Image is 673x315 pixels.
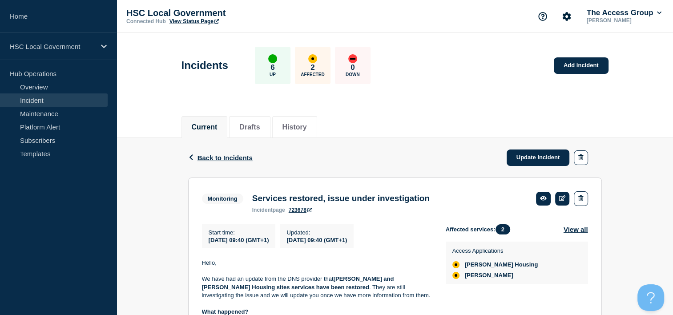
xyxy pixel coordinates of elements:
[496,224,510,234] span: 2
[202,194,243,204] span: Monitoring
[202,275,395,290] strong: [PERSON_NAME] and [PERSON_NAME] Housing sites services have been restored
[585,8,663,17] button: The Access Group
[308,54,317,63] div: affected
[452,272,459,279] div: affected
[252,194,430,203] h3: Services restored, issue under investigation
[268,54,277,63] div: up
[348,54,357,63] div: down
[286,229,347,236] p: Updated :
[507,149,570,166] a: Update incident
[351,63,355,72] p: 0
[202,259,431,267] p: Hello,
[533,7,552,26] button: Support
[192,123,218,131] button: Current
[346,72,360,77] p: Down
[452,247,538,254] p: Access Applications
[554,57,609,74] a: Add incident
[239,123,260,131] button: Drafts
[585,17,663,24] p: [PERSON_NAME]
[252,207,285,213] p: page
[289,207,312,213] a: 723678
[188,154,253,162] button: Back to Incidents
[465,261,538,268] span: [PERSON_NAME] Housing
[10,43,95,50] p: HSC Local Government
[637,284,664,311] iframe: Help Scout Beacon - Open
[126,18,166,24] p: Connected Hub
[126,8,304,18] p: HSC Local Government
[252,207,273,213] span: incident
[270,72,276,77] p: Up
[181,59,228,72] h1: Incidents
[301,72,324,77] p: Affected
[197,154,253,162] span: Back to Incidents
[564,224,588,234] button: View all
[286,236,347,243] div: [DATE] 09:40 (GMT+1)
[282,123,307,131] button: History
[557,7,576,26] button: Account settings
[209,237,269,243] span: [DATE] 09:40 (GMT+1)
[446,224,515,234] span: Affected services:
[465,272,513,279] span: [PERSON_NAME]
[310,63,314,72] p: 2
[202,308,249,315] strong: What happened?
[452,261,459,268] div: affected
[202,275,431,299] p: We have had an update from the DNS provider that . They are still investigating the issue and we ...
[270,63,274,72] p: 6
[169,18,219,24] a: View Status Page
[209,229,269,236] p: Start time :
